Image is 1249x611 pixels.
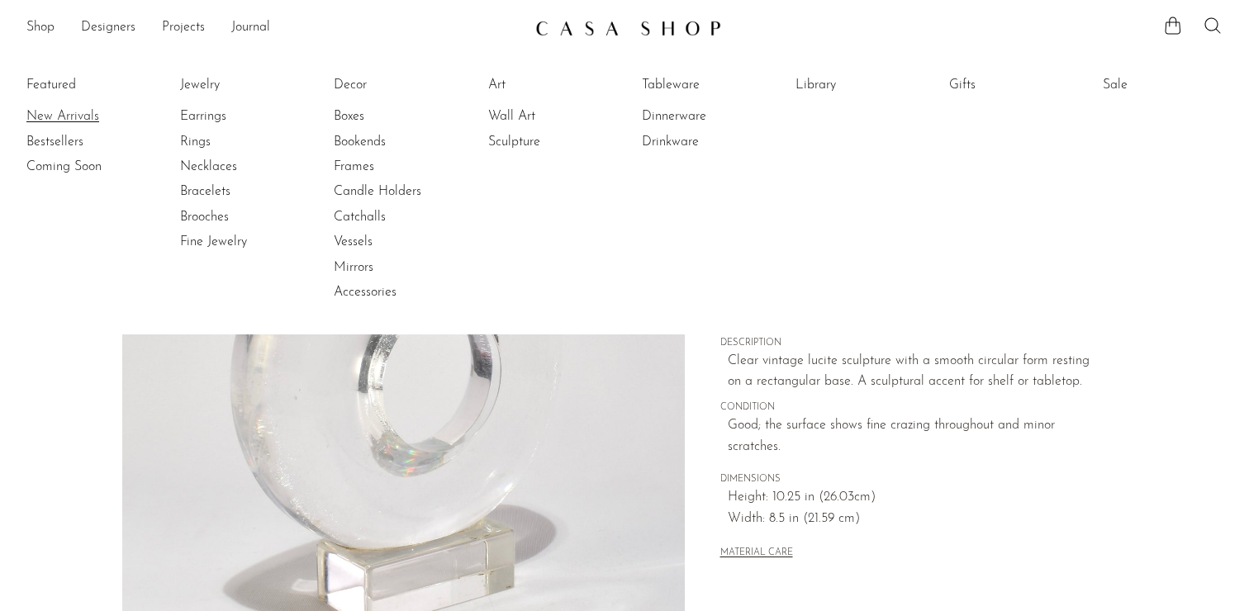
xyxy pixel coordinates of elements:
[334,76,458,94] a: Decor
[162,17,205,39] a: Projects
[334,73,458,305] ul: Decor
[334,258,458,277] a: Mirrors
[720,400,1092,415] span: CONDITION
[180,208,304,226] a: Brooches
[180,76,304,94] a: Jewelry
[26,133,150,151] a: Bestsellers
[728,351,1092,393] p: Clear vintage lucite sculpture with a smooth circular form resting on a rectangular base. A sculp...
[26,107,150,126] a: New Arrivals
[795,76,919,94] a: Library
[180,233,304,251] a: Fine Jewelry
[334,208,458,226] a: Catchalls
[949,73,1073,104] ul: Gifts
[26,158,150,176] a: Coming Soon
[642,133,766,151] a: Drinkware
[231,17,270,39] a: Journal
[949,76,1073,94] a: Gifts
[26,104,150,179] ul: Featured
[334,158,458,176] a: Frames
[642,76,766,94] a: Tableware
[334,133,458,151] a: Bookends
[334,233,458,251] a: Vessels
[180,182,304,201] a: Bracelets
[642,73,766,154] ul: Tableware
[334,283,458,301] a: Accessories
[728,509,1092,530] span: Width: 8.5 in (21.59 cm)
[180,133,304,151] a: Rings
[488,76,612,94] a: Art
[81,17,135,39] a: Designers
[488,107,612,126] a: Wall Art
[180,73,304,255] ul: Jewelry
[642,107,766,126] a: Dinnerware
[1103,73,1227,104] ul: Sale
[488,73,612,154] ul: Art
[488,133,612,151] a: Sculpture
[26,17,55,39] a: Shop
[720,472,1092,487] span: DIMENSIONS
[728,415,1092,457] span: Good; the surface shows fine crazing throughout and minor scratches.
[1103,76,1227,94] a: Sale
[720,547,793,560] button: MATERIAL CARE
[795,73,919,104] ul: Library
[720,336,1092,351] span: DESCRIPTION
[334,182,458,201] a: Candle Holders
[180,107,304,126] a: Earrings
[728,487,1092,509] span: Height: 10.25 in (26.03cm)
[334,107,458,126] a: Boxes
[180,158,304,176] a: Necklaces
[26,14,522,42] nav: Desktop navigation
[26,14,522,42] ul: NEW HEADER MENU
